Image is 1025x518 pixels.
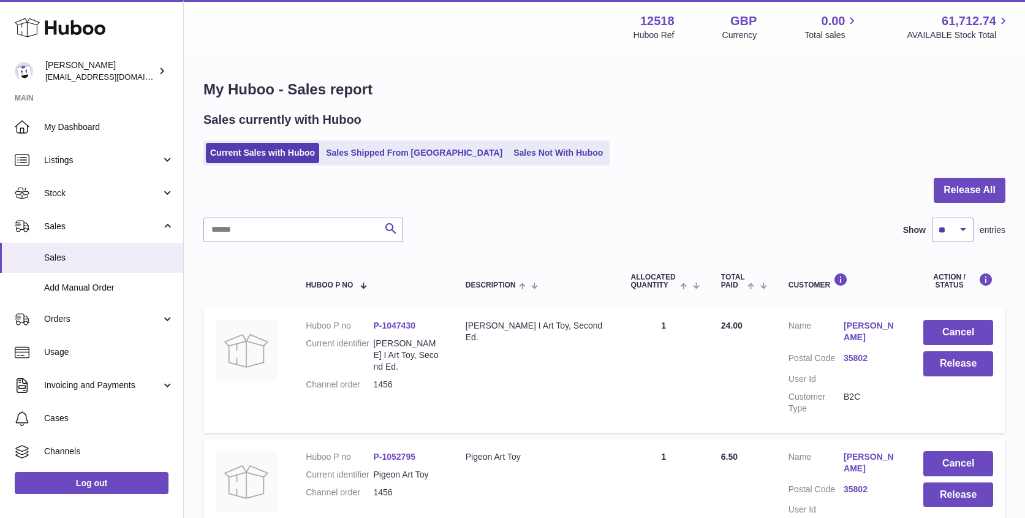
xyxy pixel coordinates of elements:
[306,320,373,332] dt: Huboo P no
[923,273,993,289] div: Action / Status
[789,484,844,498] dt: Postal Code
[373,379,441,390] dd: 1456
[730,13,757,29] strong: GBP
[44,313,161,325] span: Orders
[44,346,174,358] span: Usage
[466,451,607,463] div: Pigeon Art Toy
[789,352,844,367] dt: Postal Code
[306,469,373,481] dt: Current identifier
[789,451,844,478] dt: Name
[206,143,319,163] a: Current Sales with Huboo
[306,379,373,390] dt: Channel order
[789,273,899,289] div: Customer
[618,308,708,432] td: 1
[822,13,845,29] span: 0.00
[923,351,993,376] button: Release
[373,452,415,462] a: P-1052795
[903,224,926,236] label: Show
[466,320,607,343] div: [PERSON_NAME] I Art Toy, Second Ed.
[216,320,277,381] img: no-photo.jpg
[721,321,743,330] span: 24.00
[44,379,161,391] span: Invoicing and Payments
[44,154,161,166] span: Listings
[942,13,996,29] span: 61,712.74
[44,121,174,133] span: My Dashboard
[789,373,844,385] dt: User Id
[789,320,844,346] dt: Name
[44,446,174,457] span: Channels
[373,487,441,498] dd: 1456
[634,29,675,41] div: Huboo Ref
[466,281,516,289] span: Description
[306,338,373,373] dt: Current identifier
[45,59,156,83] div: [PERSON_NAME]
[44,413,174,424] span: Cases
[980,224,1005,236] span: entries
[844,352,899,364] a: 35802
[844,391,899,414] dd: B2C
[203,80,1005,99] h1: My Huboo - Sales report
[722,29,757,41] div: Currency
[804,13,859,41] a: 0.00 Total sales
[45,72,180,82] span: [EMAIL_ADDRESS][DOMAIN_NAME]
[373,469,441,481] dd: Pigeon Art Toy
[373,338,441,373] dd: [PERSON_NAME] I Art Toy, Second Ed.
[44,282,174,294] span: Add Manual Order
[630,273,677,289] span: ALLOCATED Quantity
[203,112,361,128] h2: Sales currently with Huboo
[44,188,161,199] span: Stock
[844,320,899,343] a: [PERSON_NAME]
[789,391,844,414] dt: Customer Type
[216,451,277,512] img: no-photo.jpg
[373,321,415,330] a: P-1047430
[640,13,675,29] strong: 12518
[509,143,607,163] a: Sales Not With Huboo
[322,143,507,163] a: Sales Shipped From [GEOGRAPHIC_DATA]
[923,482,993,508] button: Release
[934,178,1005,203] button: Release All
[306,487,373,498] dt: Channel order
[907,29,1010,41] span: AVAILABLE Stock Total
[306,451,373,463] dt: Huboo P no
[306,281,353,289] span: Huboo P no
[907,13,1010,41] a: 61,712.74 AVAILABLE Stock Total
[44,221,161,232] span: Sales
[844,451,899,474] a: [PERSON_NAME]
[844,484,899,495] a: 35802
[923,451,993,476] button: Cancel
[15,472,168,494] a: Log out
[721,273,745,289] span: Total paid
[923,320,993,345] button: Cancel
[789,504,844,516] dt: User Id
[721,452,738,462] span: 6.50
[15,62,33,80] img: caitlin@fancylamp.co
[804,29,859,41] span: Total sales
[44,252,174,264] span: Sales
